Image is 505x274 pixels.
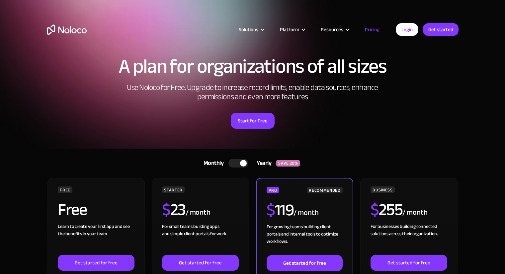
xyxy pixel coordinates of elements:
a: Get started for free [58,255,134,271]
div: Resources [321,25,343,34]
h2: 119 [267,202,294,218]
div: Solutions [230,25,272,34]
h2: Use Noloco for Free. Upgrade to increase record limits, enable data sources, enhance permissions ... [120,83,385,102]
a: Get started for free [267,255,342,271]
div: For businesses building connected solutions across their organization. ‍ [371,223,447,255]
div: Yearly [248,158,276,168]
h2: Free [58,201,87,218]
div: RECOMMENDED [307,187,342,193]
div: / month [186,207,210,218]
div: SAVE 20% [276,160,300,167]
a: Start for Free [231,113,275,129]
div: Learn to create your first app and see the benefits in your team ‍ [58,223,134,255]
div: Solutions [239,25,258,34]
span: $ [371,194,379,225]
div: FREE [58,186,72,193]
div: For small teams building apps and simple client portals for work. ‍ [162,223,238,255]
div: PRO [267,187,279,193]
div: / month [402,207,427,218]
a: Get started for free [162,255,238,271]
h2: 23 [162,201,186,218]
span: $ [162,194,170,225]
a: Login [396,23,418,36]
div: / month [294,208,318,218]
a: home [47,25,87,35]
div: BUSINESS [371,186,394,193]
a: Get started for free [371,255,447,271]
div: Platform [280,25,299,34]
h2: 255 [371,201,402,218]
div: Resources [312,25,357,34]
div: Monthly [195,158,229,168]
span: $ [267,194,275,226]
div: STARTER [162,186,184,193]
div: For growing teams building client portals and internal tools to optimize workflows. [267,223,342,255]
a: Get started [423,23,459,36]
h1: A plan for organizations of all sizes [47,56,459,76]
a: Pricing [357,25,388,34]
div: Platform [272,25,312,34]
